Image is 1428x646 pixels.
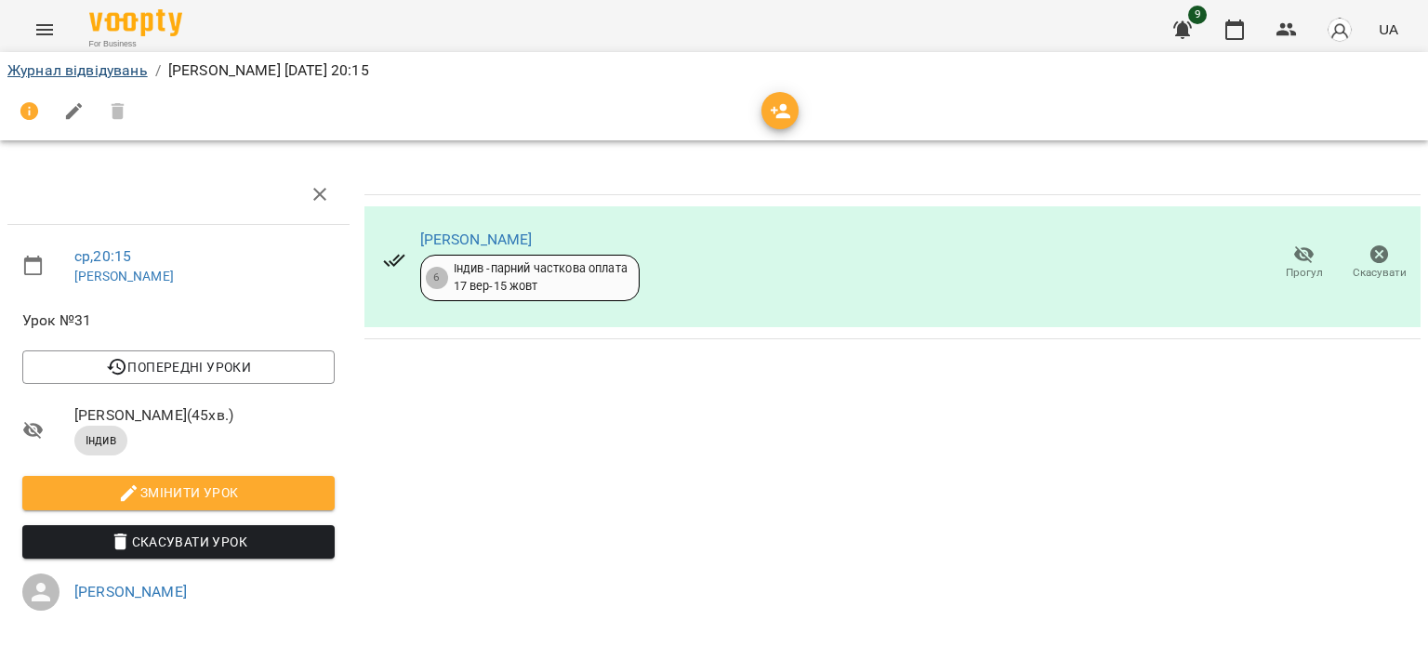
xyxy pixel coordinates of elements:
span: Попередні уроки [37,356,320,378]
div: Індив -парний часткова оплата 17 вер - 15 жовт [454,260,628,295]
span: Скасувати Урок [37,531,320,553]
a: ср , 20:15 [74,247,131,265]
span: Урок №31 [22,310,335,332]
a: [PERSON_NAME] [74,583,187,600]
button: UA [1371,12,1406,46]
button: Змінити урок [22,476,335,509]
a: [PERSON_NAME] [420,231,533,248]
p: [PERSON_NAME] [DATE] 20:15 [168,59,369,82]
span: Скасувати [1353,265,1407,281]
nav: breadcrumb [7,59,1421,82]
button: Скасувати [1342,237,1417,289]
li: / [155,59,161,82]
span: 9 [1188,6,1207,24]
span: UA [1379,20,1398,39]
span: Індив [74,432,127,449]
span: Прогул [1286,265,1323,281]
button: Menu [22,7,67,52]
img: Voopty Logo [89,9,182,36]
span: [PERSON_NAME] ( 45 хв. ) [74,404,335,427]
a: Журнал відвідувань [7,61,148,79]
button: Скасувати Урок [22,525,335,559]
a: [PERSON_NAME] [74,269,174,283]
img: avatar_s.png [1327,17,1353,43]
button: Прогул [1266,237,1342,289]
span: For Business [89,38,182,50]
span: Змінити урок [37,481,320,504]
div: 6 [426,267,448,289]
button: Попередні уроки [22,350,335,384]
